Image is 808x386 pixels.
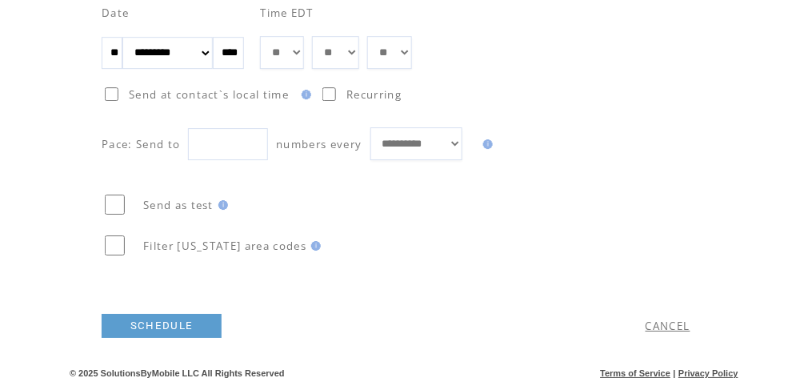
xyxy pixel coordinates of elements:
[70,368,285,378] span: © 2025 SolutionsByMobile LLC All Rights Reserved
[143,198,214,212] span: Send as test
[260,6,314,20] span: Time EDT
[346,87,402,102] span: Recurring
[678,368,738,378] a: Privacy Policy
[214,200,228,210] img: help.gif
[129,87,289,102] span: Send at contact`s local time
[276,137,362,151] span: numbers every
[102,137,180,151] span: Pace: Send to
[297,90,311,99] img: help.gif
[102,6,129,20] span: Date
[674,368,676,378] span: |
[646,319,690,333] a: CANCEL
[102,314,222,338] a: SCHEDULE
[143,239,306,253] span: Filter [US_STATE] area codes
[306,241,321,251] img: help.gif
[478,139,493,149] img: help.gif
[601,368,671,378] a: Terms of Service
